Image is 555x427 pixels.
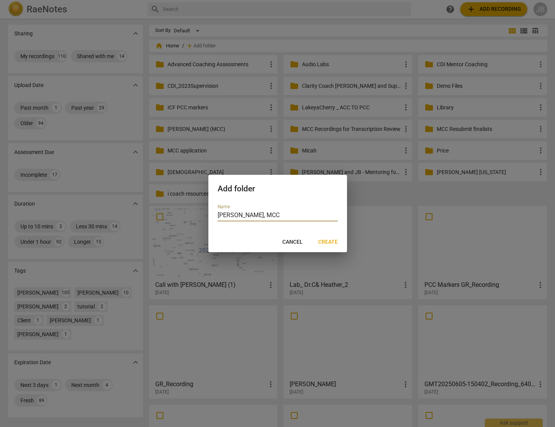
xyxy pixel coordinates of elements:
span: Create [318,238,338,246]
button: Cancel [276,235,309,249]
button: Create [312,235,344,249]
h2: Add folder [218,184,338,194]
span: Cancel [282,238,303,246]
label: Name [218,205,230,209]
